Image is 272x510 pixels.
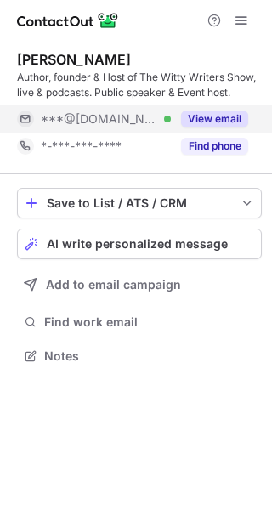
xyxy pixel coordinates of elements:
button: Find work email [17,310,262,334]
button: Add to email campaign [17,269,262,300]
button: AI write personalized message [17,229,262,259]
img: ContactOut v5.3.10 [17,10,119,31]
div: Save to List / ATS / CRM [47,196,232,210]
span: Find work email [44,314,255,330]
button: save-profile-one-click [17,188,262,218]
button: Notes [17,344,262,368]
button: Reveal Button [181,138,248,155]
span: AI write personalized message [47,237,228,251]
div: Author, founder & Host of The Witty Writers Show, live & podcasts. Public speaker & Event host. [17,70,262,100]
span: Add to email campaign [46,278,181,292]
div: [PERSON_NAME] [17,51,131,68]
span: Notes [44,348,255,364]
span: ***@[DOMAIN_NAME] [41,111,158,127]
button: Reveal Button [181,110,248,127]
